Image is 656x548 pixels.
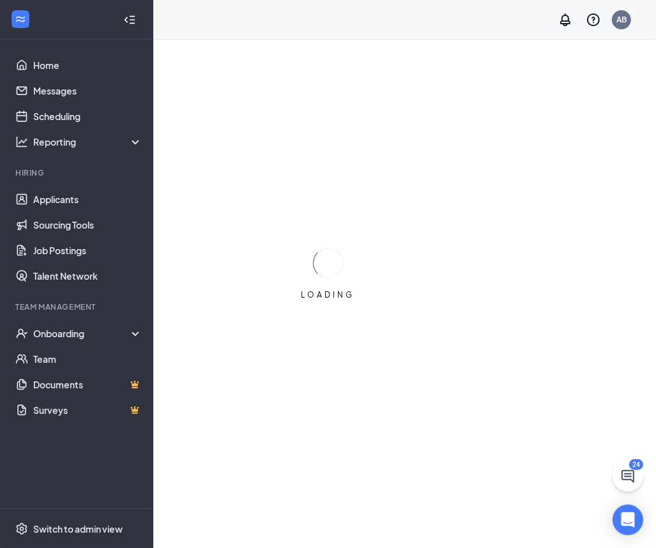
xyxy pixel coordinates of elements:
svg: Collapse [123,13,136,26]
svg: Notifications [558,12,573,27]
div: Reporting [33,135,143,148]
a: SurveysCrown [33,397,142,423]
div: Switch to admin view [33,522,123,535]
a: Home [33,52,142,78]
svg: Settings [15,522,28,535]
div: AB [616,14,627,25]
a: Job Postings [33,238,142,263]
div: Onboarding [33,327,132,340]
div: Open Intercom Messenger [613,505,643,535]
svg: ChatActive [620,469,636,484]
a: Scheduling [33,103,142,129]
a: Sourcing Tools [33,212,142,238]
div: Hiring [15,167,140,178]
svg: Analysis [15,135,28,148]
a: Applicants [33,186,142,212]
div: LOADING [296,289,360,300]
div: Team Management [15,301,140,312]
a: Talent Network [33,263,142,289]
button: ChatActive [613,461,643,492]
a: Team [33,346,142,372]
div: 24 [629,459,643,470]
a: Messages [33,78,142,103]
svg: WorkstreamLogo [14,13,27,26]
svg: UserCheck [15,327,28,340]
a: DocumentsCrown [33,372,142,397]
svg: QuestionInfo [586,12,601,27]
